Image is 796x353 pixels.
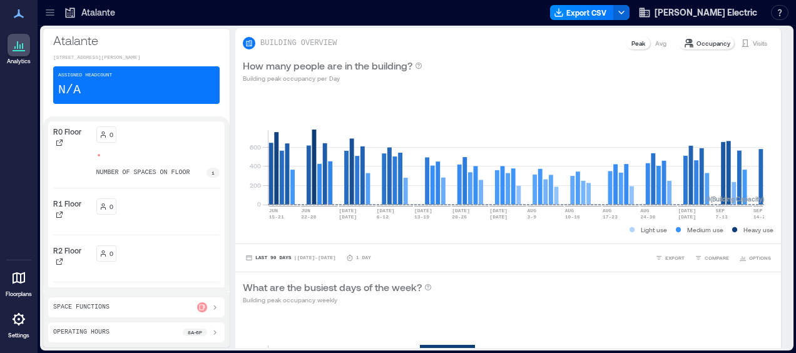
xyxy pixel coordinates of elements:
[653,252,687,264] button: EXPORT
[753,208,763,213] text: SEP
[692,252,732,264] button: COMPARE
[603,214,618,220] text: 17-23
[565,214,580,220] text: 10-16
[53,54,220,61] p: [STREET_ADDRESS][PERSON_NAME]
[631,38,645,48] p: Peak
[53,302,110,312] p: Space Functions
[640,208,650,213] text: AUG
[110,130,113,140] p: 0
[250,162,261,170] tspan: 400
[528,208,537,213] text: AUG
[110,202,113,212] p: 0
[687,225,723,235] p: Medium use
[53,31,220,49] p: Atalante
[6,290,32,298] p: Floorplans
[243,295,432,305] p: Building peak occupancy weekly
[678,214,696,220] text: [DATE]
[640,214,655,220] text: 24-30
[58,71,112,79] p: Assigned Headcount
[250,143,261,151] tspan: 600
[243,280,422,295] p: What are the busiest days of the week?
[716,208,725,213] text: SEP
[339,208,357,213] text: [DATE]
[250,182,261,189] tspan: 200
[96,168,190,178] p: number of spaces on floor
[696,38,730,48] p: Occupancy
[635,3,761,23] button: [PERSON_NAME] Electric
[301,208,310,213] text: JUN
[58,81,81,99] p: N/A
[53,126,81,136] p: R0 Floor
[110,248,113,258] p: 0
[743,225,773,235] p: Heavy use
[53,198,81,208] p: R1 Floor
[356,254,371,262] p: 1 Day
[188,329,202,336] p: 8a - 6p
[565,208,574,213] text: AUG
[243,58,412,73] p: How many people are in the building?
[4,304,34,343] a: Settings
[8,332,29,339] p: Settings
[489,208,508,213] text: [DATE]
[243,252,339,264] button: Last 90 Days |[DATE]-[DATE]
[257,200,261,208] tspan: 0
[528,214,537,220] text: 3-9
[414,214,429,220] text: 13-19
[489,214,508,220] text: [DATE]
[737,252,773,264] button: OPTIONS
[7,58,31,65] p: Analytics
[3,30,34,69] a: Analytics
[452,214,467,220] text: 20-26
[243,73,422,83] p: Building peak occupancy per Day
[414,208,432,213] text: [DATE]
[53,245,81,255] p: R2 Floor
[641,225,667,235] p: Light use
[377,208,395,213] text: [DATE]
[705,254,729,262] span: COMPARE
[665,254,685,262] span: EXPORT
[212,169,215,176] p: 1
[678,208,696,213] text: [DATE]
[377,214,389,220] text: 6-12
[269,208,278,213] text: JUN
[603,208,612,213] text: AUG
[716,214,728,220] text: 7-13
[749,254,771,262] span: OPTIONS
[53,327,110,337] p: Operating Hours
[452,208,470,213] text: [DATE]
[753,214,768,220] text: 14-20
[655,38,666,48] p: Avg
[269,214,284,220] text: 15-21
[339,214,357,220] text: [DATE]
[301,214,316,220] text: 22-28
[550,5,614,20] button: Export CSV
[655,6,757,19] span: [PERSON_NAME] Electric
[260,38,337,48] p: BUILDING OVERVIEW
[753,38,767,48] p: Visits
[2,263,36,302] a: Floorplans
[81,6,115,19] p: Atalante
